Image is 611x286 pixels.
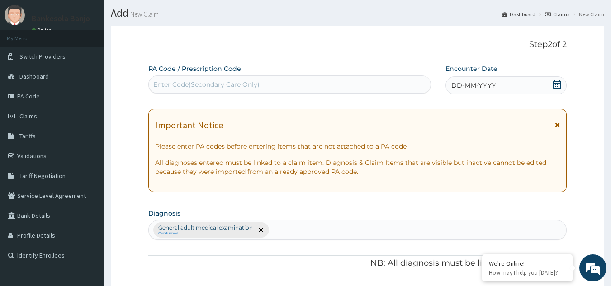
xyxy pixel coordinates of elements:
label: Encounter Date [445,64,497,73]
span: Tariff Negotiation [19,172,66,180]
span: Tariffs [19,132,36,140]
div: Minimize live chat window [148,5,170,26]
h1: Important Notice [155,120,223,130]
div: Chat with us now [47,51,152,62]
span: Claims [19,112,37,120]
label: PA Code / Prescription Code [148,64,241,73]
span: We're online! [52,85,125,177]
p: All diagnoses entered must be linked to a claim item. Diagnosis & Claim Items that are visible bu... [155,158,560,176]
li: New Claim [570,10,604,18]
span: remove selection option [257,226,265,234]
h1: Add [111,7,604,19]
p: NB: All diagnosis must be linked to a claim item [148,258,567,269]
p: Bankesola Banjo [32,14,90,23]
label: Diagnosis [148,209,180,218]
textarea: Type your message and hit 'Enter' [5,190,172,222]
small: Confirmed [158,231,253,236]
p: Step 2 of 2 [148,40,567,50]
span: DD-MM-YYYY [451,81,496,90]
div: We're Online! [489,259,566,267]
img: d_794563401_company_1708531726252_794563401 [17,45,37,68]
p: General adult medical examination [158,224,253,231]
p: Please enter PA codes before entering items that are not attached to a PA code [155,142,560,151]
p: How may I help you today? [489,269,566,277]
a: Online [32,27,53,33]
a: Claims [545,10,569,18]
img: User Image [5,5,25,25]
small: New Claim [128,11,159,18]
span: Dashboard [19,72,49,80]
a: Dashboard [502,10,535,18]
div: Enter Code(Secondary Care Only) [153,80,260,89]
span: Switch Providers [19,52,66,61]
